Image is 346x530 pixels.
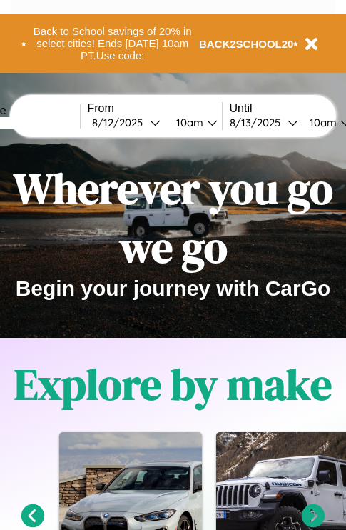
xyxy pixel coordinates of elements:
button: 8/12/2025 [88,115,165,130]
b: BACK2SCHOOL20 [199,38,294,50]
button: 10am [165,115,222,130]
h1: Explore by make [14,355,332,414]
div: 10am [169,116,207,129]
div: 8 / 12 / 2025 [92,116,150,129]
div: 8 / 13 / 2025 [230,116,288,129]
button: Back to School savings of 20% in select cities! Ends [DATE] 10am PT.Use code: [26,21,199,66]
label: From [88,102,222,115]
div: 10am [302,116,340,129]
